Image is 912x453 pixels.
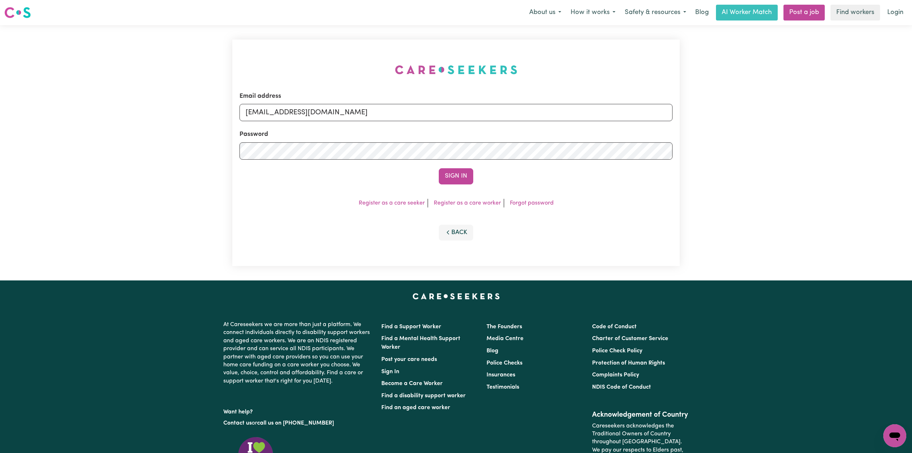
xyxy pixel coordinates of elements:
button: How it works [566,5,620,20]
a: Complaints Policy [592,372,639,378]
button: About us [525,5,566,20]
a: Find a disability support worker [381,393,466,399]
a: Register as a care worker [434,200,501,206]
a: Find a Mental Health Support Worker [381,336,460,350]
a: Contact us [223,420,252,426]
a: Testimonials [487,384,519,390]
iframe: Button to launch messaging window [883,424,906,447]
a: Code of Conduct [592,324,637,330]
p: At Careseekers we are more than just a platform. We connect individuals directly to disability su... [223,318,373,388]
a: Sign In [381,369,399,375]
a: Police Check Policy [592,348,642,354]
button: Sign In [439,168,473,184]
a: Find an aged care worker [381,405,450,411]
label: Email address [239,92,281,101]
a: Blog [691,5,713,20]
a: Post a job [783,5,825,20]
p: or [223,416,373,430]
input: Email address [239,104,673,121]
a: Protection of Human Rights [592,360,665,366]
a: The Founders [487,324,522,330]
a: Register as a care seeker [359,200,425,206]
a: Careseekers home page [413,293,500,299]
a: Police Checks [487,360,522,366]
p: Want help? [223,405,373,416]
label: Password [239,130,268,139]
a: Forgot password [510,200,554,206]
a: Find workers [830,5,880,20]
a: Media Centre [487,336,524,342]
a: call us on [PHONE_NUMBER] [257,420,334,426]
a: AI Worker Match [716,5,778,20]
a: Charter of Customer Service [592,336,668,342]
a: Become a Care Worker [381,381,443,386]
img: Careseekers logo [4,6,31,19]
a: Login [883,5,908,20]
a: NDIS Code of Conduct [592,384,651,390]
a: Careseekers logo [4,4,31,21]
button: Back [439,225,473,241]
a: Post your care needs [381,357,437,362]
a: Blog [487,348,498,354]
h2: Acknowledgement of Country [592,411,689,419]
button: Safety & resources [620,5,691,20]
a: Find a Support Worker [381,324,441,330]
a: Insurances [487,372,515,378]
